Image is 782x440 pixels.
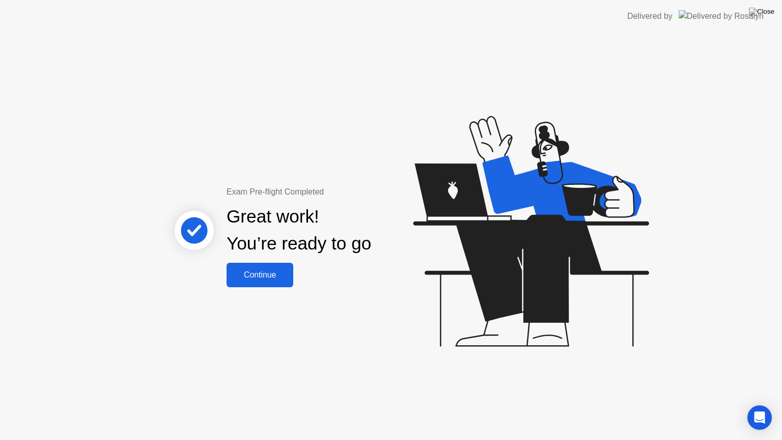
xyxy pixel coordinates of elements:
[749,8,774,16] img: Close
[679,10,764,22] img: Delivered by Rosalyn
[227,203,371,257] div: Great work! You’re ready to go
[227,186,437,198] div: Exam Pre-flight Completed
[230,270,290,280] div: Continue
[227,263,293,287] button: Continue
[747,405,772,430] div: Open Intercom Messenger
[627,10,673,22] div: Delivered by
